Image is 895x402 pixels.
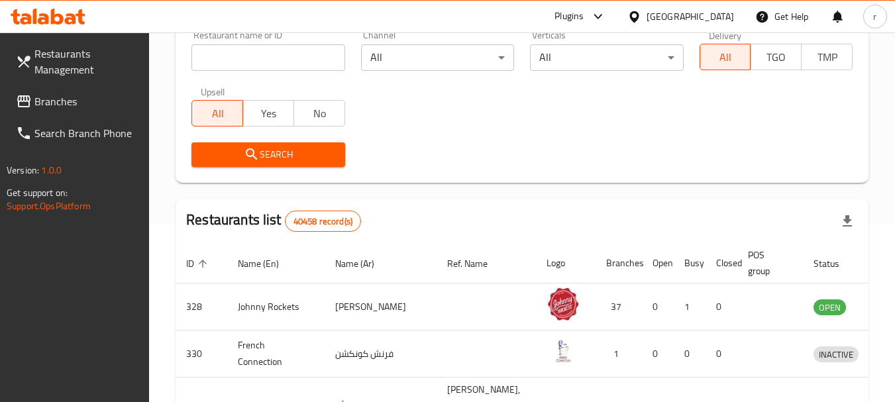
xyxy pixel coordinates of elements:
[325,330,437,377] td: فرنش كونكشن
[596,283,642,330] td: 37
[176,283,227,330] td: 328
[807,48,847,67] span: TMP
[286,215,360,228] span: 40458 record(s)
[642,330,674,377] td: 0
[248,104,289,123] span: Yes
[642,283,674,330] td: 0
[706,283,737,330] td: 0
[7,184,68,201] span: Get support on:
[34,125,139,141] span: Search Branch Phone
[554,9,584,25] div: Plugins
[5,85,150,117] a: Branches
[293,100,345,126] button: No
[41,162,62,179] span: 1.0.0
[814,256,857,272] span: Status
[642,243,674,283] th: Open
[801,44,853,70] button: TMP
[34,46,139,77] span: Restaurants Management
[5,117,150,149] a: Search Branch Phone
[674,243,706,283] th: Busy
[873,9,876,24] span: r
[335,256,392,272] span: Name (Ar)
[242,100,294,126] button: Yes
[756,48,796,67] span: TGO
[202,146,334,163] span: Search
[596,243,642,283] th: Branches
[176,330,227,377] td: 330
[197,104,238,123] span: All
[325,283,437,330] td: [PERSON_NAME]
[748,247,787,279] span: POS group
[191,142,344,167] button: Search
[814,300,846,315] span: OPEN
[831,205,863,237] div: Export file
[700,44,751,70] button: All
[201,87,225,96] label: Upsell
[706,243,737,283] th: Closed
[674,283,706,330] td: 1
[7,197,91,215] a: Support.OpsPlatform
[186,210,361,232] h2: Restaurants list
[227,283,325,330] td: Johnny Rockets
[547,287,580,321] img: Johnny Rockets
[709,30,742,40] label: Delivery
[191,100,243,126] button: All
[34,93,139,109] span: Branches
[186,256,211,272] span: ID
[706,330,737,377] td: 0
[191,44,344,71] input: Search for restaurant name or ID..
[750,44,802,70] button: TGO
[285,211,361,232] div: Total records count
[647,9,734,24] div: [GEOGRAPHIC_DATA]
[447,256,505,272] span: Ref. Name
[530,44,683,71] div: All
[674,330,706,377] td: 0
[238,256,296,272] span: Name (En)
[227,330,325,377] td: French Connection
[7,162,39,179] span: Version:
[5,38,150,85] a: Restaurants Management
[706,48,746,67] span: All
[814,299,846,315] div: OPEN
[814,346,859,362] div: INACTIVE
[536,243,596,283] th: Logo
[361,44,514,71] div: All
[299,104,340,123] span: No
[547,334,580,368] img: French Connection
[596,330,642,377] td: 1
[814,347,859,362] span: INACTIVE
